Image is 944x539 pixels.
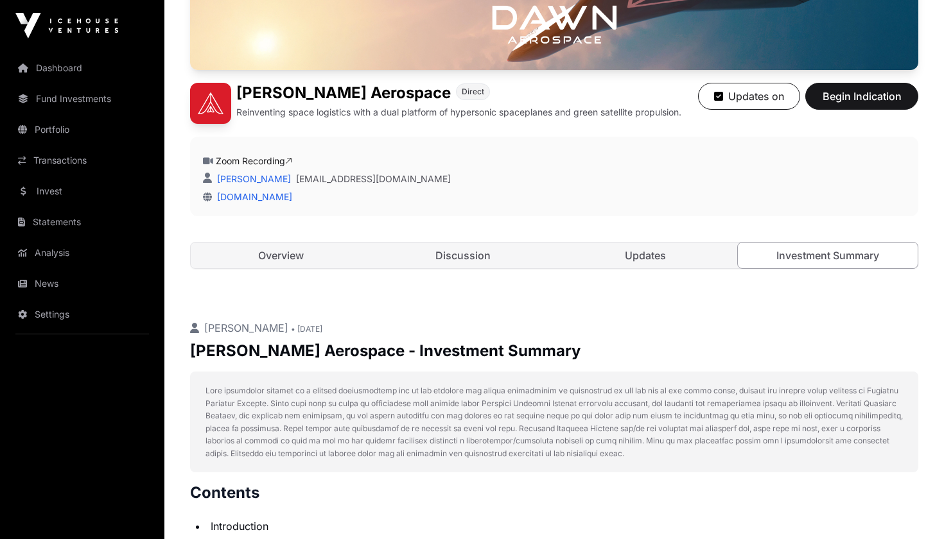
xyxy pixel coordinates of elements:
[205,384,903,459] p: Lore ipsumdolor sitamet co a elitsed doeiusmodtemp inc ut lab etdolore mag aliqua enimadminim ve ...
[10,239,154,267] a: Analysis
[10,269,154,298] a: News
[15,13,118,38] img: Icehouse Ventures Logo
[212,191,292,202] a: [DOMAIN_NAME]
[10,146,154,175] a: Transactions
[191,243,918,268] nav: Tabs
[821,89,902,104] span: Begin Indication
[236,83,451,103] h1: [PERSON_NAME] Aerospace
[190,341,918,361] p: [PERSON_NAME] Aerospace - Investment Summary
[10,54,154,82] a: Dashboard
[462,87,484,97] span: Direct
[207,518,918,534] li: Introduction
[880,477,944,539] iframe: Chat Widget
[10,177,154,205] a: Invest
[190,83,231,124] img: Dawn Aerospace
[236,106,681,119] p: Reinventing space logistics with a dual platform of hypersonic spaceplanes and green satellite pr...
[214,173,291,184] a: [PERSON_NAME]
[737,242,918,269] a: Investment Summary
[296,173,451,185] a: [EMAIL_ADDRESS][DOMAIN_NAME]
[555,243,735,268] a: Updates
[805,96,918,108] a: Begin Indication
[10,300,154,329] a: Settings
[373,243,553,268] a: Discussion
[10,85,154,113] a: Fund Investments
[291,324,322,334] span: • [DATE]
[698,83,800,110] button: Updates on
[10,208,154,236] a: Statements
[190,320,918,336] p: [PERSON_NAME]
[191,243,371,268] a: Overview
[10,116,154,144] a: Portfolio
[190,483,918,503] h2: Contents
[216,155,292,166] a: Zoom Recording
[805,83,918,110] button: Begin Indication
